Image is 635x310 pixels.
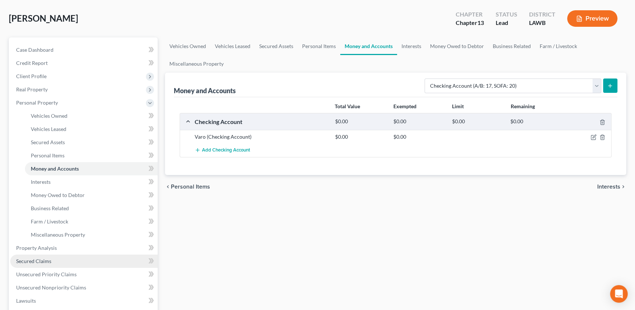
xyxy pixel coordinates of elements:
[477,19,484,26] span: 13
[597,184,620,190] span: Interests
[10,294,158,307] a: Lawsuits
[31,179,51,185] span: Interests
[25,175,158,189] a: Interests
[25,109,158,123] a: Vehicles Owned
[390,118,448,125] div: $0.00
[10,241,158,255] a: Property Analysis
[610,285,628,303] div: Open Intercom Messenger
[16,258,51,264] span: Secured Claims
[191,133,331,141] div: Varo (Checking Account)
[31,231,85,238] span: Miscellaneous Property
[597,184,626,190] button: Interests chevron_right
[340,37,397,55] a: Money and Accounts
[31,165,79,172] span: Money and Accounts
[31,126,66,132] span: Vehicles Leased
[456,10,484,19] div: Chapter
[191,118,331,125] div: Checking Account
[16,245,57,251] span: Property Analysis
[16,86,48,92] span: Real Property
[488,37,535,55] a: Business Related
[195,143,250,157] button: Add Checking Account
[10,43,158,56] a: Case Dashboard
[31,218,68,225] span: Farm / Livestock
[202,147,250,153] span: Add Checking Account
[25,149,158,162] a: Personal Items
[331,118,390,125] div: $0.00
[31,152,65,158] span: Personal Items
[426,37,488,55] a: Money Owed to Debtor
[25,162,158,175] a: Money and Accounts
[507,118,565,125] div: $0.00
[397,37,426,55] a: Interests
[456,19,484,27] div: Chapter
[25,228,158,241] a: Miscellaneous Property
[535,37,581,55] a: Farm / Livestock
[335,103,360,109] strong: Total Value
[31,139,65,145] span: Secured Assets
[496,10,517,19] div: Status
[210,37,255,55] a: Vehicles Leased
[298,37,340,55] a: Personal Items
[255,37,298,55] a: Secured Assets
[174,86,236,95] div: Money and Accounts
[16,73,47,79] span: Client Profile
[448,118,507,125] div: $0.00
[165,184,210,190] button: chevron_left Personal Items
[529,19,555,27] div: LAWB
[452,103,464,109] strong: Limit
[31,113,67,119] span: Vehicles Owned
[16,47,54,53] span: Case Dashboard
[31,205,69,211] span: Business Related
[10,56,158,70] a: Credit Report
[10,255,158,268] a: Secured Claims
[331,133,390,141] div: $0.00
[9,13,78,23] span: [PERSON_NAME]
[567,10,617,27] button: Preview
[31,192,85,198] span: Money Owed to Debtor
[25,189,158,202] a: Money Owed to Debtor
[496,19,517,27] div: Lead
[10,268,158,281] a: Unsecured Priority Claims
[165,55,228,73] a: Miscellaneous Property
[165,37,210,55] a: Vehicles Owned
[16,99,58,106] span: Personal Property
[25,123,158,136] a: Vehicles Leased
[16,271,77,277] span: Unsecured Priority Claims
[171,184,210,190] span: Personal Items
[16,284,86,291] span: Unsecured Nonpriority Claims
[16,60,48,66] span: Credit Report
[510,103,535,109] strong: Remaining
[390,133,448,141] div: $0.00
[529,10,555,19] div: District
[620,184,626,190] i: chevron_right
[25,215,158,228] a: Farm / Livestock
[16,298,36,304] span: Lawsuits
[25,136,158,149] a: Secured Assets
[393,103,416,109] strong: Exempted
[10,281,158,294] a: Unsecured Nonpriority Claims
[25,202,158,215] a: Business Related
[165,184,171,190] i: chevron_left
